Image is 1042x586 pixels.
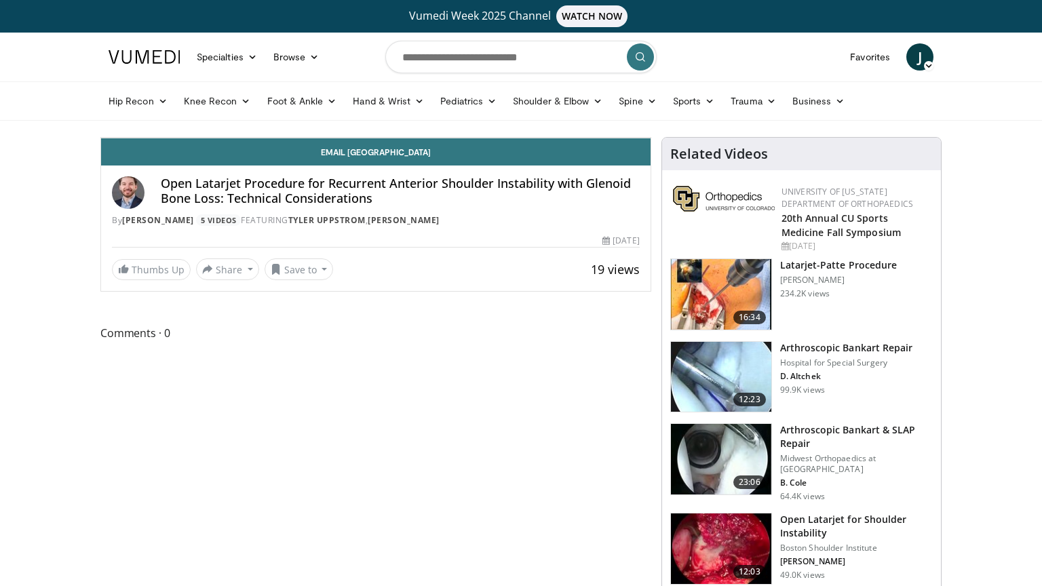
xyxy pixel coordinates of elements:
a: University of [US_STATE] Department of Orthopaedics [781,186,913,210]
h3: Latarjet-Patte Procedure [780,258,897,272]
span: Comments 0 [100,324,651,342]
h3: Arthroscopic Bankart Repair [780,341,913,355]
a: 12:23 Arthroscopic Bankart Repair Hospital for Special Surgery D. Altchek 99.9K views [670,341,933,413]
input: Search topics, interventions [385,41,657,73]
a: Foot & Ankle [259,87,345,115]
a: Vumedi Week 2025 ChannelWATCH NOW [111,5,931,27]
a: Hip Recon [100,87,176,115]
a: Specialties [189,43,265,71]
span: 23:06 [733,475,766,489]
span: 16:34 [733,311,766,324]
span: 12:23 [733,393,766,406]
p: Midwest Orthopaedics at [GEOGRAPHIC_DATA] [780,453,933,475]
p: D. Altchek [780,371,913,382]
p: [PERSON_NAME] [780,275,897,286]
img: Avatar [112,176,144,209]
p: Hospital for Special Surgery [780,357,913,368]
button: Share [196,258,259,280]
img: VuMedi Logo [109,50,180,64]
a: Tyler Uppstrom [288,214,366,226]
div: By FEATURING , [112,214,640,227]
p: B. Cole [780,477,933,488]
p: 49.0K views [780,570,825,581]
div: [DATE] [602,235,639,247]
span: WATCH NOW [556,5,628,27]
a: Pediatrics [432,87,505,115]
a: Browse [265,43,328,71]
a: Spine [611,87,664,115]
h3: Arthroscopic Bankart & SLAP Repair [780,423,933,450]
a: Knee Recon [176,87,259,115]
p: 99.9K views [780,385,825,395]
a: [PERSON_NAME] [368,214,440,226]
a: Shoulder & Elbow [505,87,611,115]
a: 5 Videos [196,214,241,226]
img: 617583_3.png.150x105_q85_crop-smart_upscale.jpg [671,259,771,330]
img: 10039_3.png.150x105_q85_crop-smart_upscale.jpg [671,342,771,412]
p: 64.4K views [780,491,825,502]
a: 23:06 Arthroscopic Bankart & SLAP Repair Midwest Orthopaedics at [GEOGRAPHIC_DATA] B. Cole 64.4K ... [670,423,933,502]
h3: Open Latarjet for Shoulder Instability [780,513,933,540]
button: Save to [265,258,334,280]
a: 16:34 Latarjet-Patte Procedure [PERSON_NAME] 234.2K views [670,258,933,330]
a: Email [GEOGRAPHIC_DATA] [101,138,651,165]
img: 944938_3.png.150x105_q85_crop-smart_upscale.jpg [671,513,771,584]
a: 12:03 Open Latarjet for Shoulder Instability Boston Shoulder Institute [PERSON_NAME] 49.0K views [670,513,933,585]
p: [PERSON_NAME] [780,556,933,567]
a: J [906,43,933,71]
a: Business [784,87,853,115]
img: cole_0_3.png.150x105_q85_crop-smart_upscale.jpg [671,424,771,494]
span: 19 views [591,261,640,277]
a: 20th Annual CU Sports Medicine Fall Symposium [781,212,901,239]
a: Sports [665,87,723,115]
a: Thumbs Up [112,259,191,280]
span: 12:03 [733,565,766,579]
p: 234.2K views [780,288,830,299]
p: Boston Shoulder Institute [780,543,933,553]
a: Hand & Wrist [345,87,432,115]
h4: Open Latarjet Procedure for Recurrent Anterior Shoulder Instability with Glenoid Bone Loss: Techn... [161,176,640,206]
div: [DATE] [781,240,930,252]
a: [PERSON_NAME] [122,214,194,226]
a: Favorites [842,43,898,71]
img: 355603a8-37da-49b6-856f-e00d7e9307d3.png.150x105_q85_autocrop_double_scale_upscale_version-0.2.png [673,186,775,212]
h4: Related Videos [670,146,768,162]
a: Trauma [722,87,784,115]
